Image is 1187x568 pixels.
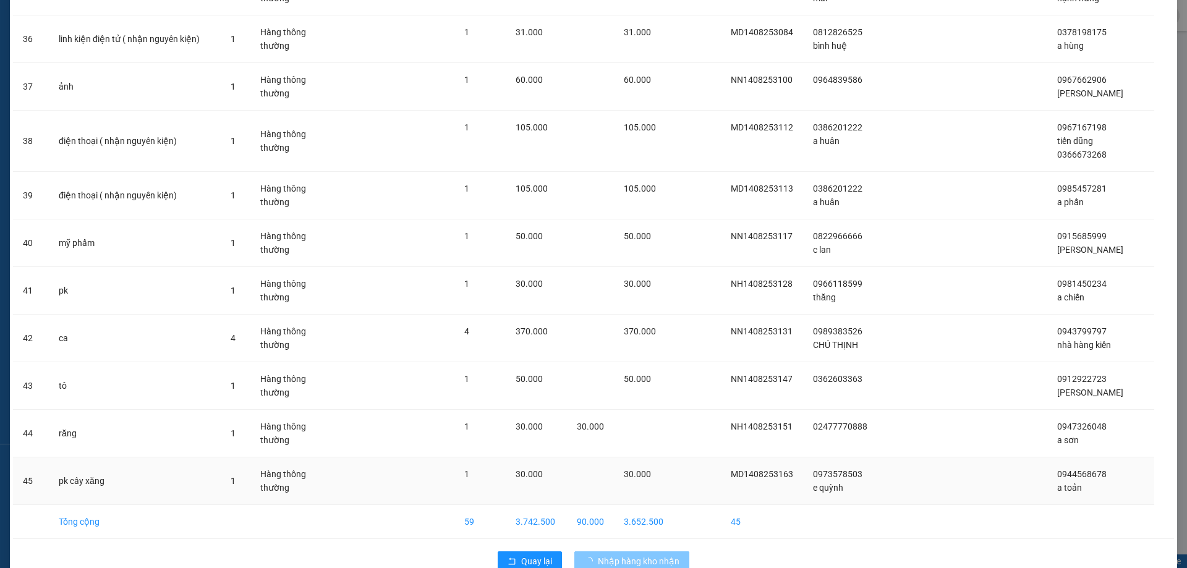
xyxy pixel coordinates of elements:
[516,279,543,289] span: 30.000
[516,326,548,336] span: 370.000
[49,63,221,111] td: ảnh
[584,557,598,566] span: loading
[231,190,236,200] span: 1
[250,15,346,63] td: Hàng thông thường
[1057,184,1107,193] span: 0985457281
[464,122,469,132] span: 1
[231,286,236,295] span: 1
[813,122,862,132] span: 0386201222
[813,279,862,289] span: 0966118599
[813,483,843,493] span: e quỳnh
[813,75,862,85] span: 0964839586
[250,315,346,362] td: Hàng thông thường
[464,184,469,193] span: 1
[231,381,236,391] span: 1
[624,231,651,241] span: 50.000
[1057,136,1107,159] span: tiến dũng 0366673268
[813,197,840,207] span: a huân
[49,111,221,172] td: điện thoại ( nhận nguyên kiện)
[624,184,656,193] span: 105.000
[464,75,469,85] span: 1
[1057,374,1107,384] span: 0912922723
[13,457,49,505] td: 45
[1057,326,1107,336] span: 0943799797
[1057,340,1111,350] span: nhà hàng kiến
[813,422,867,431] span: 02477770888
[598,554,679,568] span: Nhập hàng kho nhận
[1057,435,1079,445] span: a sơn
[13,219,49,267] td: 40
[1057,27,1107,37] span: 0378198175
[516,231,543,241] span: 50.000
[813,292,836,302] span: thăng
[731,231,793,241] span: NN1408253117
[13,267,49,315] td: 41
[231,34,236,44] span: 1
[521,554,552,568] span: Quay lại
[1057,292,1084,302] span: a chiến
[49,15,221,63] td: linh kiện điện tử ( nhận nguyên kiện)
[1057,483,1082,493] span: a toản
[813,136,840,146] span: a huân
[250,410,346,457] td: Hàng thông thường
[1057,122,1107,132] span: 0967167198
[731,279,793,289] span: NH1408253128
[250,111,346,172] td: Hàng thông thường
[464,469,469,479] span: 1
[13,172,49,219] td: 39
[13,315,49,362] td: 42
[506,505,567,539] td: 3.742.500
[13,410,49,457] td: 44
[624,374,651,384] span: 50.000
[49,457,221,505] td: pk cây xăng
[516,469,543,479] span: 30.000
[49,505,221,539] td: Tổng cộng
[813,374,862,384] span: 0362603363
[813,231,862,241] span: 0822966666
[624,27,651,37] span: 31.000
[1057,231,1107,241] span: 0915685999
[250,172,346,219] td: Hàng thông thường
[813,245,831,255] span: c lan
[1057,422,1107,431] span: 0947326048
[567,505,614,539] td: 90.000
[464,27,469,37] span: 1
[231,333,236,343] span: 4
[624,469,651,479] span: 30.000
[49,219,221,267] td: mỹ phẩm
[624,326,656,336] span: 370.000
[1057,279,1107,289] span: 0981450234
[1057,245,1123,255] span: [PERSON_NAME]
[231,428,236,438] span: 1
[464,279,469,289] span: 1
[508,557,516,567] span: rollback
[464,422,469,431] span: 1
[13,362,49,410] td: 43
[231,476,236,486] span: 1
[49,172,221,219] td: điện thoại ( nhận nguyên kiện)
[13,63,49,111] td: 37
[1057,88,1123,98] span: [PERSON_NAME]
[731,469,793,479] span: MD1408253163
[250,219,346,267] td: Hàng thông thường
[516,184,548,193] span: 105.000
[231,238,236,248] span: 1
[813,340,858,350] span: CHÚ THỊNH
[813,27,862,37] span: 0812826525
[49,362,221,410] td: tô
[464,374,469,384] span: 1
[731,27,793,37] span: MD1408253084
[231,136,236,146] span: 1
[813,184,862,193] span: 0386201222
[454,505,506,539] td: 59
[516,75,543,85] span: 60.000
[231,82,236,91] span: 1
[721,505,803,539] td: 45
[49,410,221,457] td: răng
[250,267,346,315] td: Hàng thông thường
[1057,469,1107,479] span: 0944568678
[813,469,862,479] span: 0973578503
[624,279,651,289] span: 30.000
[516,27,543,37] span: 31.000
[731,75,793,85] span: NN1408253100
